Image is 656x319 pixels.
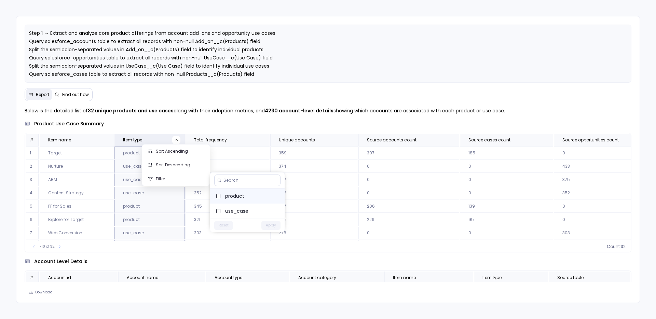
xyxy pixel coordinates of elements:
[142,172,210,186] button: Filter
[482,275,502,280] span: Item type
[40,200,114,213] td: PF for Sales
[40,147,114,159] td: Target
[186,240,270,253] td: 296
[270,213,358,226] td: 245
[114,227,185,239] td: use_case
[270,187,358,199] td: 302
[40,240,114,253] td: Recommend
[114,174,185,186] td: use_case
[607,244,621,249] span: count :
[298,275,336,280] span: Account category
[186,187,270,199] td: 352
[26,213,39,226] td: 6
[39,244,55,249] span: 1-10 of 32
[215,275,242,280] span: Account type
[358,200,459,213] td: 206
[26,174,39,186] td: 3
[358,227,459,239] td: 0
[26,240,39,253] td: 8
[52,89,92,100] button: Find out how
[194,137,227,143] span: Total frequency
[26,147,39,159] td: 1
[358,160,459,173] td: 0
[186,213,270,226] td: 321
[25,288,57,297] button: Download
[358,240,459,253] td: 174
[29,30,482,110] span: Step 1 → Extract and analyze core product offerings from account add-ons and opportunity use case...
[36,92,49,97] span: Report
[48,137,71,143] span: Item name
[358,213,459,226] td: 226
[186,147,270,159] td: 492
[114,160,185,173] td: use_case
[358,147,459,159] td: 307
[114,200,185,213] td: product
[270,227,358,239] td: 276
[225,208,279,214] span: use_case
[186,227,270,239] td: 303
[621,244,626,249] span: 32
[358,187,459,199] td: 0
[367,137,416,143] span: Source accounts count
[186,200,270,213] td: 345
[26,227,39,239] td: 7
[557,275,584,280] span: Source table
[270,174,358,186] td: 332
[26,160,39,173] td: 2
[40,174,114,186] td: ABM
[460,187,553,199] td: 0
[26,200,39,213] td: 5
[25,107,632,115] p: Below is the detailed list of along with their adoption metrics, and showing which accounts are a...
[460,174,553,186] td: 0
[34,120,104,127] span: product use case summary
[460,240,553,253] td: 122
[460,213,553,226] td: 95
[225,193,279,199] span: product
[114,240,185,253] td: product
[468,137,510,143] span: Source cases count
[26,89,52,100] button: Report
[142,144,210,158] button: Sort Ascending
[223,178,277,183] input: Search
[142,158,210,172] button: Sort Descending
[393,275,416,280] span: Item name
[279,137,315,143] span: Unique accounts
[127,275,158,280] span: Account name
[460,227,553,239] td: 0
[40,187,114,199] td: Content Strategy
[30,137,33,143] span: #
[265,107,333,114] strong: 4230 account-level details
[123,137,142,143] span: Item type
[30,275,33,280] span: #
[358,174,459,186] td: 0
[88,107,174,114] strong: 32 unique products and use cases
[40,213,114,226] td: Explore for Target
[186,160,270,173] td: 433
[270,147,358,159] td: 359
[48,275,71,280] span: Account id
[40,227,114,239] td: Web Conversion
[460,147,553,159] td: 185
[562,137,619,143] span: Source opportunities count
[40,160,114,173] td: Nurture
[62,92,89,97] span: Find out how
[35,290,53,295] span: Download
[114,187,185,199] td: use_case
[270,160,358,173] td: 374
[114,213,185,226] td: product
[114,147,185,159] td: product
[34,258,87,265] span: account level details
[270,240,358,253] td: 213
[460,200,553,213] td: 139
[270,200,358,213] td: 247
[26,187,39,199] td: 4
[460,160,553,173] td: 0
